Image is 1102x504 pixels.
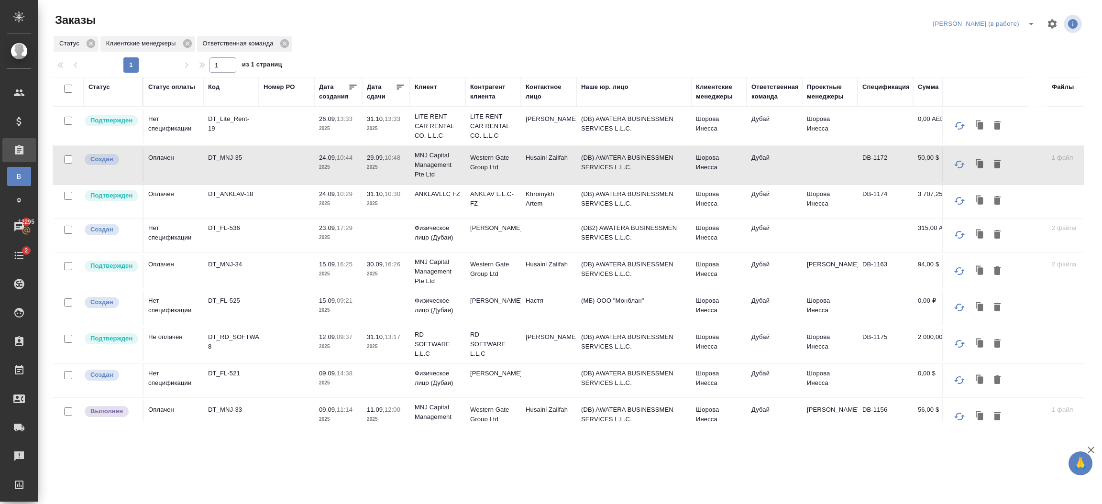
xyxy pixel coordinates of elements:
[521,255,576,288] td: Husaini Zalifah
[802,364,858,397] td: Шорова Инесса
[337,297,353,304] p: 09:21
[747,110,802,143] td: Дубай
[971,117,989,135] button: Клонировать
[208,405,254,415] p: DT_MNJ-33
[581,82,628,92] div: Наше юр. лицо
[930,16,1041,32] div: split button
[143,185,203,218] td: Оплачен
[415,151,461,179] p: MNJ Capital Management Pte Ltd
[948,369,971,392] button: Обновить
[948,189,971,212] button: Обновить
[143,364,203,397] td: Нет спецификации
[807,82,853,101] div: Проектные менеджеры
[691,110,747,143] td: Шорова Инесса
[521,148,576,182] td: Husaini Zalifah
[913,328,961,361] td: 2 000,00 AED
[264,82,295,92] div: Номер PO
[319,224,337,231] p: 23.09,
[106,39,179,48] p: Клиентские менеджеры
[367,199,405,208] p: 2025
[84,405,138,418] div: Выставляет ПМ после сдачи и проведения начислений. Последний этап для ПМа
[84,153,138,166] div: Выставляется автоматически при создании заказа
[415,403,461,431] p: MNJ Capital Management Pte Ltd
[971,407,989,426] button: Клонировать
[367,342,405,351] p: 2025
[143,110,203,143] td: Нет спецификации
[208,153,254,163] p: DT_MNJ-35
[696,82,742,101] div: Клиентские менеджеры
[989,407,1005,426] button: Удалить
[319,190,337,197] p: 24.09,
[385,261,400,268] p: 16:26
[367,415,405,424] p: 2025
[208,296,254,306] p: DT_FL-525
[90,154,113,164] p: Создан
[913,400,961,434] td: 56,00 $
[858,148,913,182] td: DB-1172
[913,291,961,325] td: 0,00 ₽
[1052,260,1098,269] p: 2 файла
[84,260,138,273] div: Выставляет КМ после уточнения всех необходимых деталей и получения согласия клиента на запуск. С ...
[802,255,858,288] td: [PERSON_NAME]
[415,296,461,315] p: Физическое лицо (Дубаи)
[858,255,913,288] td: DB-1163
[148,82,195,92] div: Статус оплаты
[143,255,203,288] td: Оплачен
[576,110,691,143] td: (DB) AWATERA BUSINESSMEN SERVICES L.L.C.
[84,332,138,345] div: Выставляет КМ после уточнения всех необходимых деталей и получения согласия клиента на запуск. С ...
[858,400,913,434] td: DB-1156
[802,185,858,218] td: Шорова Инесса
[143,328,203,361] td: Не оплачен
[470,296,516,306] p: [PERSON_NAME]
[208,369,254,378] p: DT_FL-521
[84,296,138,309] div: Выставляется автоматически при создании заказа
[989,117,1005,135] button: Удалить
[948,405,971,428] button: Обновить
[913,185,961,218] td: 3 707,25 AED
[208,223,254,233] p: DT_FL-536
[521,110,576,143] td: [PERSON_NAME]
[913,255,961,288] td: 94,00 $
[2,243,36,267] a: 2
[415,112,461,141] p: LITE RENT CAR RENTAL CO. L.L.C
[576,219,691,252] td: (DB2) AWATERA BUSINESSMEN SERVICES L.L.C.
[90,370,113,380] p: Создан
[319,333,337,340] p: 12.09,
[367,124,405,133] p: 2025
[319,406,337,413] p: 09.09,
[12,196,26,205] span: Ф
[521,328,576,361] td: [PERSON_NAME]
[143,400,203,434] td: Оплачен
[90,334,132,343] p: Подтвержден
[989,371,1005,389] button: Удалить
[989,155,1005,174] button: Удалить
[576,255,691,288] td: (DB) AWATERA BUSINESSMEN SERVICES L.L.C.
[576,400,691,434] td: (DB) AWATERA BUSINESSMEN SERVICES L.L.C.
[1072,453,1089,473] span: 🙏
[802,291,858,325] td: Шорова Инесса
[470,82,516,101] div: Контрагент клиента
[54,36,99,52] div: Статус
[143,291,203,325] td: Нет спецификации
[858,185,913,218] td: DB-1174
[948,223,971,246] button: Обновить
[203,39,277,48] p: Ответственная команда
[470,112,516,141] p: LITE RENT CAR RENTAL CO. L.L.C
[337,154,353,161] p: 10:44
[862,82,910,92] div: Спецификация
[208,260,254,269] p: DT_MNJ-34
[319,124,357,133] p: 2025
[7,191,31,210] a: Ф
[84,223,138,236] div: Выставляется автоматически при создании заказа
[948,296,971,319] button: Обновить
[1052,82,1074,92] div: Файлы
[751,82,799,101] div: Ответственная команда
[12,172,26,181] span: В
[2,215,36,239] a: 12295
[208,82,220,92] div: Код
[12,217,40,227] span: 12295
[576,364,691,397] td: (DB) AWATERA BUSINESSMEN SERVICES L.L.C.
[948,260,971,283] button: Обновить
[521,400,576,434] td: Husaini Zalifah
[415,257,461,286] p: MNJ Capital Management Pte Ltd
